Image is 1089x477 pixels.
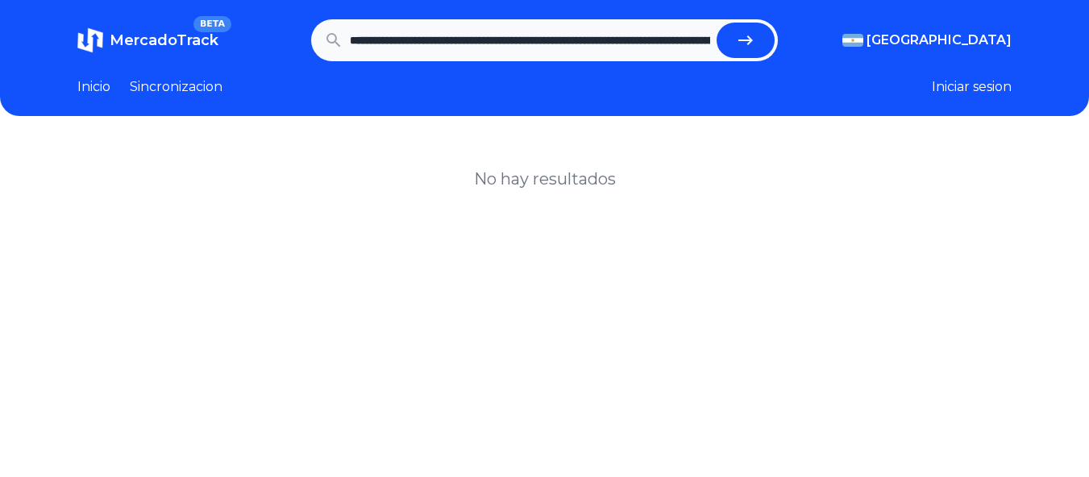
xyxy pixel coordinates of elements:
[77,27,103,53] img: MercadoTrack
[474,168,616,190] h1: No hay resultados
[110,31,218,49] span: MercadoTrack
[842,34,863,47] img: Argentina
[77,27,218,53] a: MercadoTrackBETA
[77,77,110,97] a: Inicio
[130,77,222,97] a: Sincronizacion
[842,31,1012,50] button: [GEOGRAPHIC_DATA]
[932,77,1012,97] button: Iniciar sesion
[193,16,231,32] span: BETA
[867,31,1012,50] span: [GEOGRAPHIC_DATA]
